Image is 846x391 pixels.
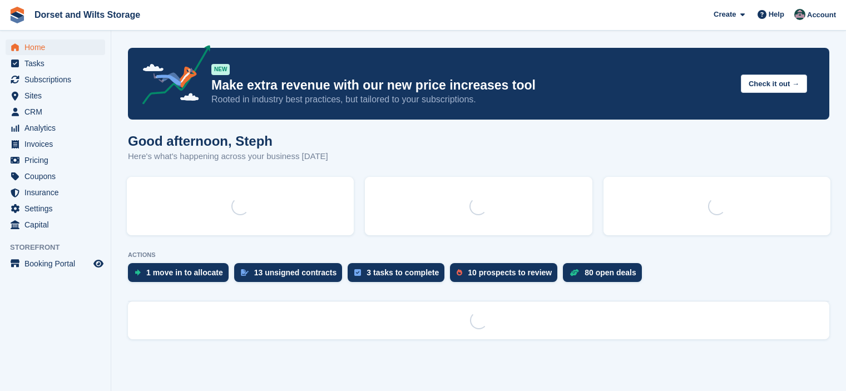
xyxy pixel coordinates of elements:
[211,77,732,93] p: Make extra revenue with our new price increases tool
[807,9,836,21] span: Account
[6,256,105,271] a: menu
[211,64,230,75] div: NEW
[6,152,105,168] a: menu
[24,201,91,216] span: Settings
[570,269,579,276] img: deal-1b604bf984904fb50ccaf53a9ad4b4a5d6e5aea283cecdc64d6e3604feb123c2.svg
[24,39,91,55] span: Home
[6,201,105,216] a: menu
[128,133,328,149] h1: Good afternoon, Steph
[146,268,223,277] div: 1 move in to allocate
[6,104,105,120] a: menu
[714,9,736,20] span: Create
[24,120,91,136] span: Analytics
[6,88,105,103] a: menu
[24,169,91,184] span: Coupons
[24,256,91,271] span: Booking Portal
[24,88,91,103] span: Sites
[128,251,829,259] p: ACTIONS
[24,56,91,71] span: Tasks
[769,9,784,20] span: Help
[6,136,105,152] a: menu
[241,269,249,276] img: contract_signature_icon-13c848040528278c33f63329250d36e43548de30e8caae1d1a13099fd9432cc5.svg
[133,45,211,108] img: price-adjustments-announcement-icon-8257ccfd72463d97f412b2fc003d46551f7dbcb40ab6d574587a9cd5c0d94...
[585,268,636,277] div: 80 open deals
[6,72,105,87] a: menu
[6,120,105,136] a: menu
[10,242,111,253] span: Storefront
[348,263,450,288] a: 3 tasks to complete
[24,104,91,120] span: CRM
[354,269,361,276] img: task-75834270c22a3079a89374b754ae025e5fb1db73e45f91037f5363f120a921f8.svg
[6,169,105,184] a: menu
[6,185,105,200] a: menu
[128,263,234,288] a: 1 move in to allocate
[741,75,807,93] button: Check it out →
[135,269,141,276] img: move_ins_to_allocate_icon-fdf77a2bb77ea45bf5b3d319d69a93e2d87916cf1d5bf7949dd705db3b84f3ca.svg
[92,257,105,270] a: Preview store
[211,93,732,106] p: Rooted in industry best practices, but tailored to your subscriptions.
[128,150,328,163] p: Here's what's happening across your business [DATE]
[24,72,91,87] span: Subscriptions
[563,263,647,288] a: 80 open deals
[6,56,105,71] a: menu
[24,217,91,232] span: Capital
[30,6,145,24] a: Dorset and Wilts Storage
[234,263,348,288] a: 13 unsigned contracts
[24,152,91,168] span: Pricing
[24,136,91,152] span: Invoices
[254,268,337,277] div: 13 unsigned contracts
[9,7,26,23] img: stora-icon-8386f47178a22dfd0bd8f6a31ec36ba5ce8667c1dd55bd0f319d3a0aa187defe.svg
[367,268,439,277] div: 3 tasks to complete
[457,269,462,276] img: prospect-51fa495bee0391a8d652442698ab0144808aea92771e9ea1ae160a38d050c398.svg
[794,9,805,20] img: Steph Chick
[6,217,105,232] a: menu
[24,185,91,200] span: Insurance
[468,268,552,277] div: 10 prospects to review
[450,263,563,288] a: 10 prospects to review
[6,39,105,55] a: menu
